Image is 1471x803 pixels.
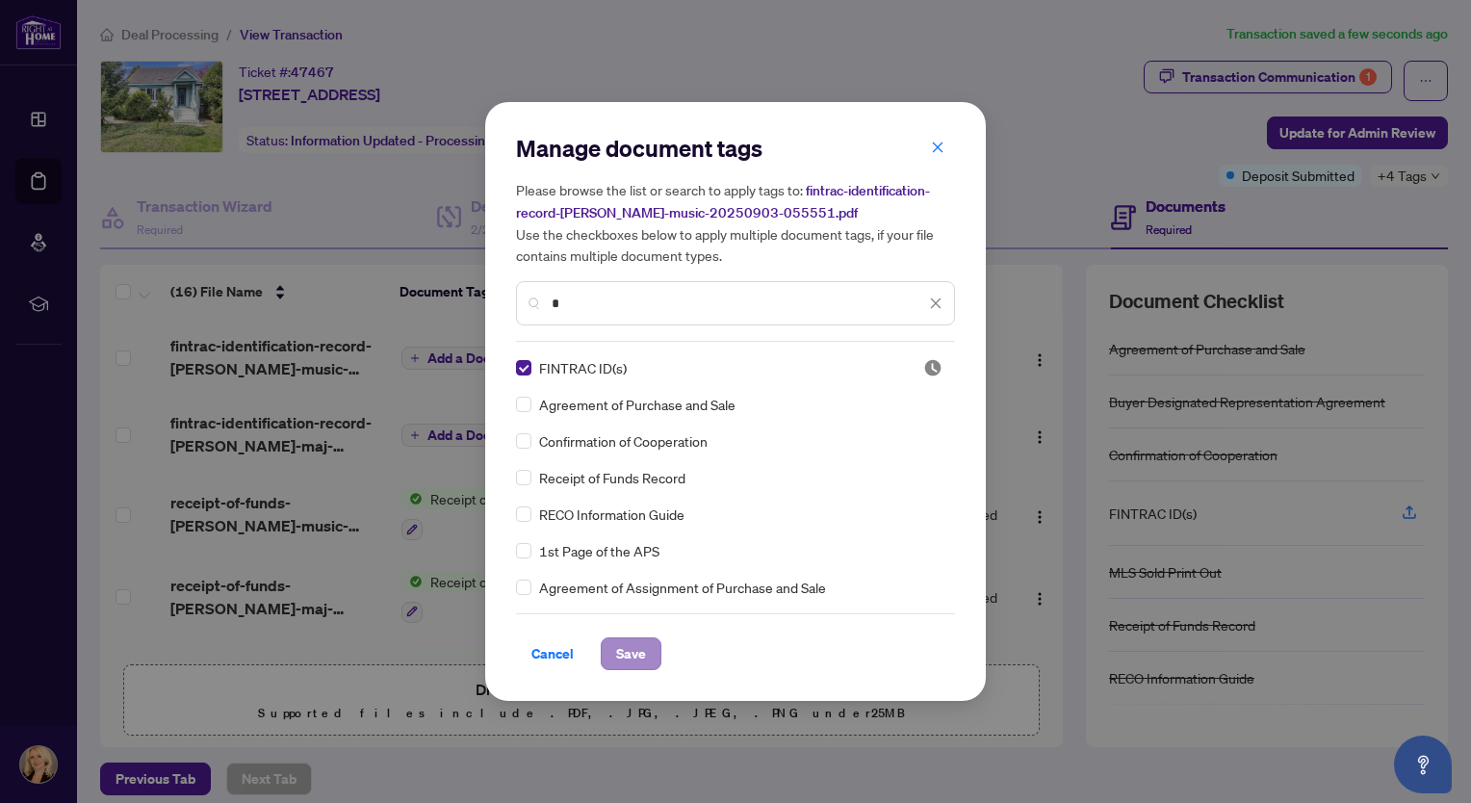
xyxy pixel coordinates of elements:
[531,638,574,669] span: Cancel
[516,637,589,670] button: Cancel
[539,540,659,561] span: 1st Page of the APS
[516,179,955,266] h5: Please browse the list or search to apply tags to: Use the checkboxes below to apply multiple doc...
[929,297,942,310] span: close
[1394,736,1452,793] button: Open asap
[923,358,942,377] img: status
[923,358,942,377] span: Pending Review
[601,637,661,670] button: Save
[539,577,826,598] span: Agreement of Assignment of Purchase and Sale
[539,467,685,488] span: Receipt of Funds Record
[539,504,684,525] span: RECO Information Guide
[539,394,735,415] span: Agreement of Purchase and Sale
[539,430,708,452] span: Confirmation of Cooperation
[539,357,627,378] span: FINTRAC ID(s)
[931,141,944,154] span: close
[516,133,955,164] h2: Manage document tags
[616,638,646,669] span: Save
